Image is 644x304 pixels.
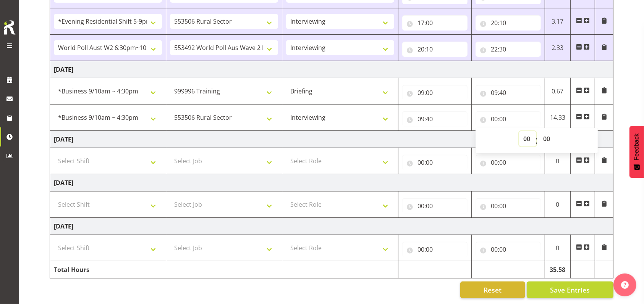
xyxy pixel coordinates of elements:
input: Click to select... [402,85,468,100]
td: 0 [545,148,571,174]
td: [DATE] [50,131,613,148]
td: Total Hours [50,261,166,278]
span: Feedback [633,134,640,160]
td: 0.67 [545,78,571,105]
input: Click to select... [402,155,468,170]
td: [DATE] [50,218,613,235]
td: 2.33 [545,35,571,61]
input: Click to select... [476,155,541,170]
input: Click to select... [402,111,468,127]
button: Feedback - Show survey [629,126,644,178]
input: Click to select... [476,198,541,214]
input: Click to select... [402,242,468,257]
input: Click to select... [476,85,541,100]
input: Click to select... [476,15,541,31]
td: 0 [545,191,571,218]
img: Rosterit icon logo [2,19,17,36]
input: Click to select... [402,42,468,57]
span: Reset [484,285,502,295]
td: 35.58 [545,261,571,278]
button: Save Entries [527,281,613,298]
img: help-xxl-2.png [621,281,629,289]
button: Reset [460,281,525,298]
td: [DATE] [50,174,613,191]
td: [DATE] [50,61,613,78]
input: Click to select... [476,111,541,127]
td: 0 [545,235,571,261]
td: 3.17 [545,8,571,35]
input: Click to select... [476,242,541,257]
input: Click to select... [402,198,468,214]
input: Click to select... [402,15,468,31]
input: Click to select... [476,42,541,57]
span: : [536,131,538,150]
td: 14.33 [545,105,571,131]
span: Save Entries [550,285,590,295]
